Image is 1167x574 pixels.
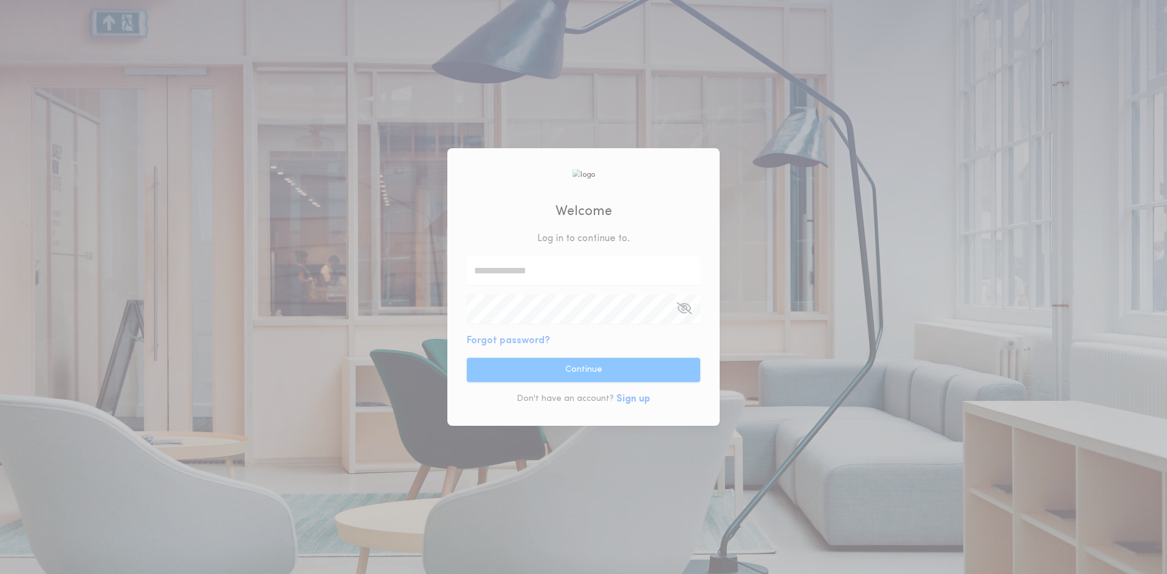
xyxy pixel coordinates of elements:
[517,393,614,405] p: Don't have an account?
[467,358,700,382] button: Continue
[537,231,630,246] p: Log in to continue to .
[572,169,595,180] img: logo
[467,333,550,348] button: Forgot password?
[616,392,650,406] button: Sign up
[556,202,612,222] h2: Welcome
